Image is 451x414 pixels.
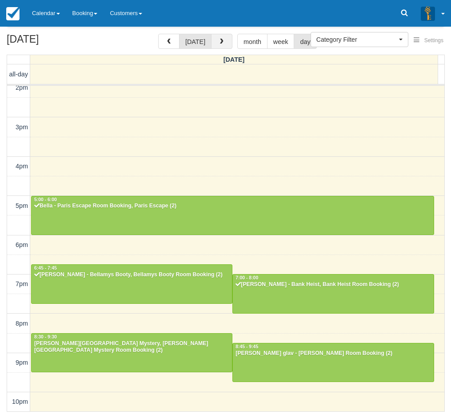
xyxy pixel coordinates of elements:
span: 8pm [16,320,28,327]
span: 4pm [16,163,28,170]
div: [PERSON_NAME] - Bank Heist, Bank Heist Room Booking (2) [235,281,431,288]
div: [PERSON_NAME] glav - [PERSON_NAME] Room Booking (2) [235,350,431,357]
img: A3 [421,6,435,20]
span: 9pm [16,359,28,366]
span: 6pm [16,241,28,248]
span: 3pm [16,123,28,131]
span: [DATE] [224,56,245,63]
button: day [294,34,316,49]
a: 5:00 - 6:00Bella - Paris Escape Room Booking, Paris Escape (2) [31,196,434,235]
span: all-day [9,71,28,78]
span: 2pm [16,84,28,91]
span: Settings [424,37,443,44]
span: 7pm [16,280,28,287]
a: 7:00 - 8:00[PERSON_NAME] - Bank Heist, Bank Heist Room Booking (2) [232,274,434,313]
h2: [DATE] [7,34,119,50]
span: 5:00 - 6:00 [34,197,57,202]
div: [PERSON_NAME] - Bellamys Booty, Bellamys Booty Room Booking (2) [34,271,230,279]
span: 8:45 - 9:45 [235,344,258,349]
span: 6:45 - 7:45 [34,266,57,271]
button: month [237,34,267,49]
a: 8:45 - 9:45[PERSON_NAME] glav - [PERSON_NAME] Room Booking (2) [232,343,434,382]
div: Bella - Paris Escape Room Booking, Paris Escape (2) [34,203,431,210]
span: 8:30 - 9:30 [34,334,57,339]
span: 10pm [12,398,28,405]
div: [PERSON_NAME][GEOGRAPHIC_DATA] Mystery, [PERSON_NAME][GEOGRAPHIC_DATA] Mystery Room Booking (2) [34,340,230,354]
span: 7:00 - 8:00 [235,275,258,280]
button: week [267,34,295,49]
button: Category Filter [311,32,408,47]
button: [DATE] [179,34,212,49]
span: Category Filter [316,35,397,44]
a: 8:30 - 9:30[PERSON_NAME][GEOGRAPHIC_DATA] Mystery, [PERSON_NAME][GEOGRAPHIC_DATA] Mystery Room Bo... [31,333,232,372]
span: 5pm [16,202,28,209]
img: checkfront-main-nav-mini-logo.png [6,7,20,20]
button: Settings [408,34,449,47]
a: 6:45 - 7:45[PERSON_NAME] - Bellamys Booty, Bellamys Booty Room Booking (2) [31,264,232,303]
